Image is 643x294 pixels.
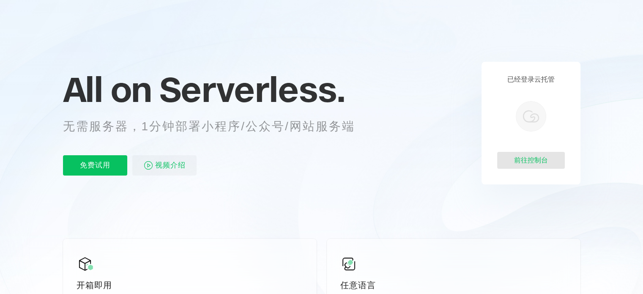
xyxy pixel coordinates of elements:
img: video_play.svg [143,160,153,170]
span: Serverless. [159,68,345,110]
span: All on [63,68,151,110]
p: 已经登录云托管 [507,75,555,84]
div: 前往控制台 [497,152,565,169]
p: 开箱即用 [77,279,303,291]
p: 无需服务器，1分钟部署小程序/公众号/网站服务端 [63,118,371,135]
p: 免费试用 [63,155,127,176]
p: 任意语言 [340,279,567,291]
span: 视频介绍 [155,155,186,176]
